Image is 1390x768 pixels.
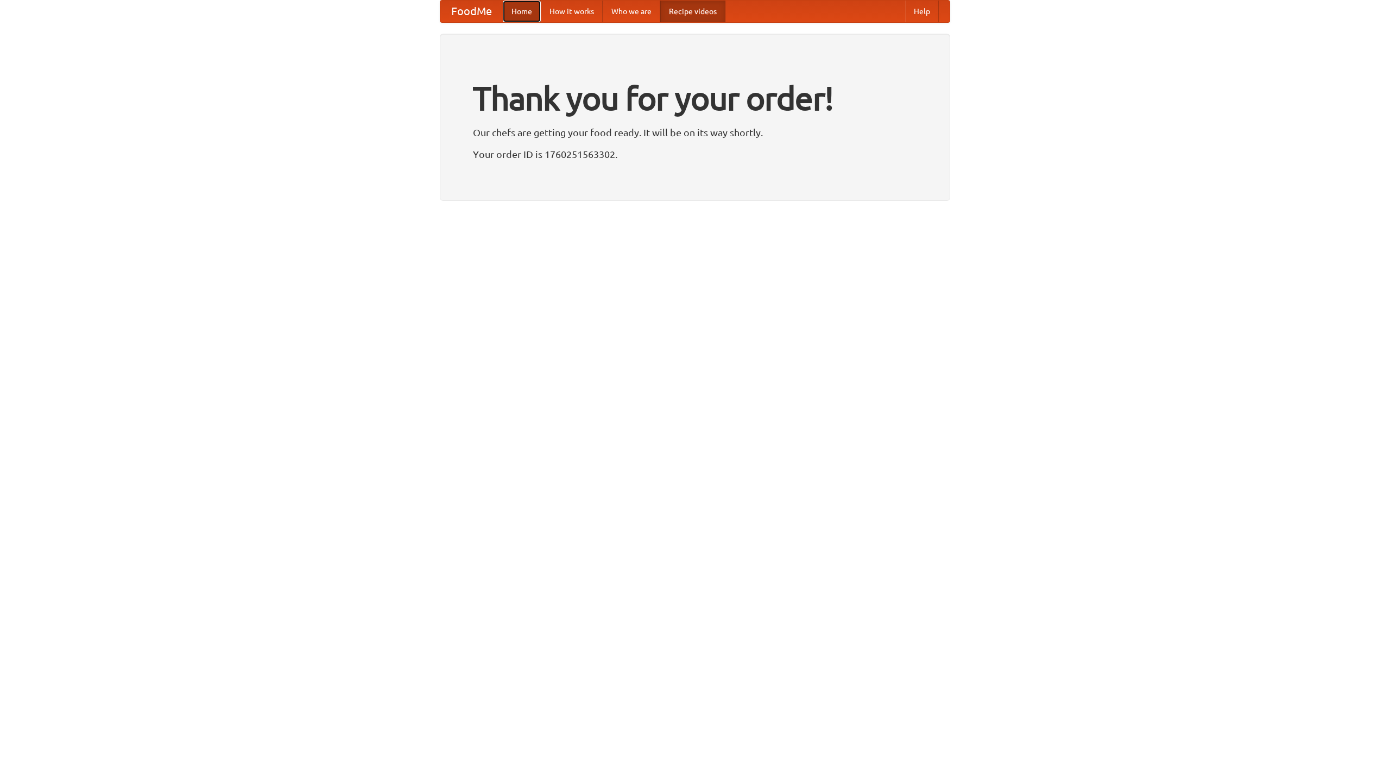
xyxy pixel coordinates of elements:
p: Our chefs are getting your food ready. It will be on its way shortly. [473,124,917,141]
a: Help [905,1,939,22]
a: FoodMe [440,1,503,22]
p: Your order ID is 1760251563302. [473,146,917,162]
a: Home [503,1,541,22]
h1: Thank you for your order! [473,72,917,124]
a: Recipe videos [660,1,725,22]
a: How it works [541,1,603,22]
a: Who we are [603,1,660,22]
